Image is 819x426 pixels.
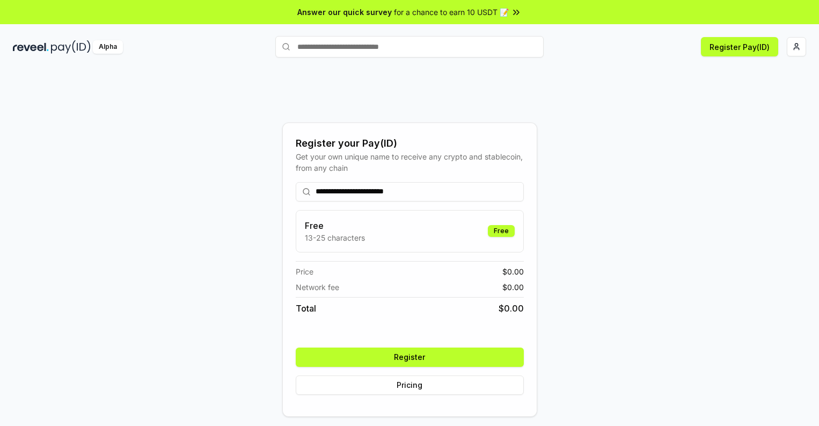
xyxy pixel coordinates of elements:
[296,281,339,293] span: Network fee
[297,6,392,18] span: Answer our quick survey
[51,40,91,54] img: pay_id
[502,266,524,277] span: $ 0.00
[296,266,313,277] span: Price
[499,302,524,315] span: $ 0.00
[296,151,524,174] div: Get your own unique name to receive any crypto and stablecoin, from any chain
[296,136,524,151] div: Register your Pay(ID)
[93,40,123,54] div: Alpha
[296,348,524,367] button: Register
[488,225,515,237] div: Free
[701,37,778,56] button: Register Pay(ID)
[305,219,365,232] h3: Free
[305,232,365,243] p: 13-25 characters
[502,281,524,293] span: $ 0.00
[296,376,524,395] button: Pricing
[394,6,509,18] span: for a chance to earn 10 USDT 📝
[296,302,316,315] span: Total
[13,40,49,54] img: reveel_dark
